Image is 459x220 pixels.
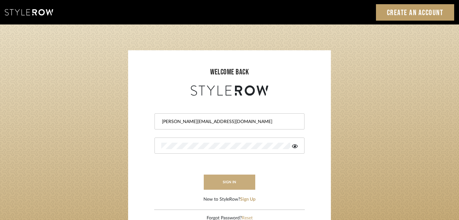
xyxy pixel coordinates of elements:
[240,196,256,203] button: Sign Up
[376,4,454,21] a: Create an Account
[204,175,255,190] button: sign in
[135,66,324,78] div: welcome back
[161,119,296,125] input: Email Address
[203,196,256,203] div: New to StyleRow?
